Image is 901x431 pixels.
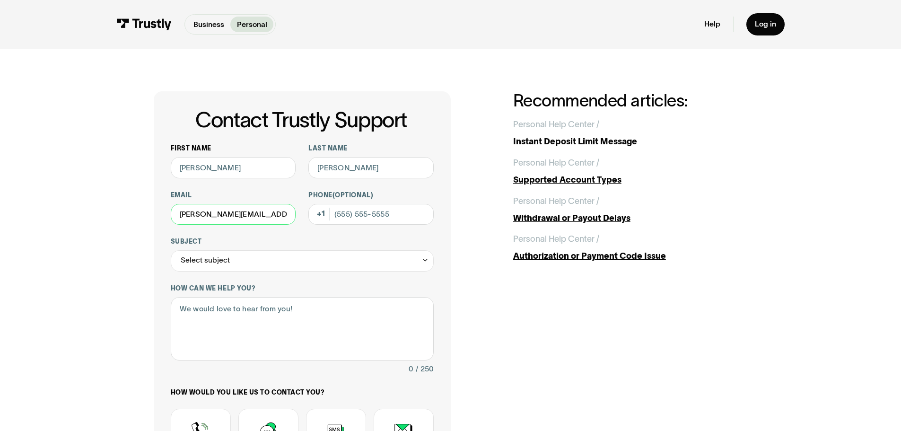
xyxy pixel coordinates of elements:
[746,13,785,35] a: Log in
[513,195,748,225] a: Personal Help Center /Withdrawal or Payout Delays
[308,204,434,225] input: (555) 555-5555
[171,191,296,200] label: Email
[308,144,434,153] label: Last name
[171,157,296,178] input: Alex
[171,204,296,225] input: alex@mail.com
[513,212,748,225] div: Withdrawal or Payout Delays
[181,254,230,267] div: Select subject
[513,195,599,208] div: Personal Help Center /
[169,108,434,132] h1: Contact Trustly Support
[513,118,748,148] a: Personal Help Center /Instant Deposit Limit Message
[308,191,434,200] label: Phone
[513,174,748,186] div: Supported Account Types
[755,19,776,29] div: Log in
[513,233,748,263] a: Personal Help Center /Authorization or Payment Code Issue
[171,388,434,397] label: How would you like us to contact you?
[230,17,273,32] a: Personal
[171,237,434,246] label: Subject
[193,19,224,30] p: Business
[171,250,434,272] div: Select subject
[116,18,172,30] img: Trustly Logo
[237,19,267,30] p: Personal
[513,91,748,110] h2: Recommended articles:
[513,118,599,131] div: Personal Help Center /
[513,135,748,148] div: Instant Deposit Limit Message
[171,144,296,153] label: First name
[513,233,599,246] div: Personal Help Center /
[513,250,748,263] div: Authorization or Payment Code Issue
[308,157,434,178] input: Howard
[513,157,599,169] div: Personal Help Center /
[704,19,720,29] a: Help
[332,192,373,199] span: (Optional)
[513,157,748,186] a: Personal Help Center /Supported Account Types
[187,17,230,32] a: Business
[409,363,413,376] div: 0
[416,363,434,376] div: / 250
[171,284,434,293] label: How can we help you?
